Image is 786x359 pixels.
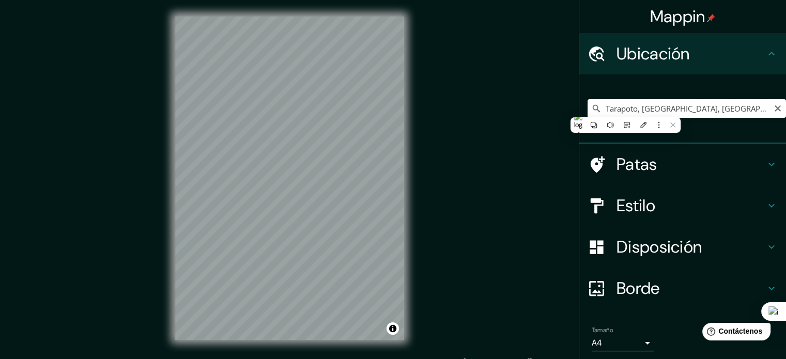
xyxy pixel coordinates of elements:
[707,14,715,22] img: pin-icon.png
[579,185,786,226] div: Estilo
[650,6,705,27] font: Mappin
[579,226,786,268] div: Disposición
[617,236,702,258] font: Disposición
[617,195,655,216] font: Estilo
[774,103,782,113] button: Claro
[387,322,399,335] button: Activar o desactivar atribución
[579,144,786,185] div: Patas
[592,335,654,351] div: A4
[175,17,404,340] canvas: Mapa
[592,337,602,348] font: A4
[588,99,786,118] input: Elige tu ciudad o zona
[592,326,613,334] font: Tamaño
[579,268,786,309] div: Borde
[579,33,786,74] div: Ubicación
[617,43,690,65] font: Ubicación
[617,153,657,175] font: Patas
[694,319,775,348] iframe: Lanzador de widgets de ayuda
[617,277,660,299] font: Borde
